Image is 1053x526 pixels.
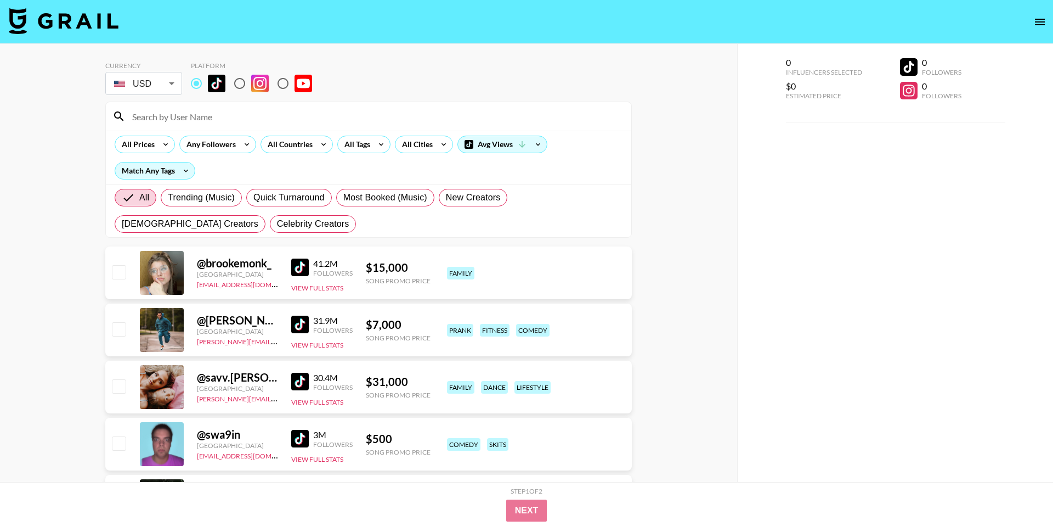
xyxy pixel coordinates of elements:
[480,324,509,337] div: fitness
[168,191,235,204] span: Trending (Music)
[295,75,312,92] img: YouTube
[313,429,353,440] div: 3M
[511,487,542,495] div: Step 1 of 2
[208,75,225,92] img: TikTok
[516,324,550,337] div: comedy
[197,450,307,460] a: [EMAIL_ADDRESS][DOMAIN_NAME]
[447,438,480,451] div: comedy
[922,68,961,76] div: Followers
[366,375,431,389] div: $ 31,000
[313,315,353,326] div: 31.9M
[197,428,278,441] div: @ swa9in
[366,261,431,275] div: $ 15,000
[1029,11,1051,33] button: open drawer
[313,269,353,277] div: Followers
[514,381,551,394] div: lifestyle
[447,267,474,279] div: family
[922,81,961,92] div: 0
[122,217,258,231] span: [DEMOGRAPHIC_DATA] Creators
[458,136,547,153] div: Avg Views
[366,432,431,446] div: $ 500
[251,75,269,92] img: Instagram
[261,136,315,153] div: All Countries
[338,136,372,153] div: All Tags
[105,61,182,70] div: Currency
[395,136,435,153] div: All Cities
[197,314,278,327] div: @ [PERSON_NAME].[PERSON_NAME]
[291,430,309,447] img: TikTok
[343,191,427,204] span: Most Booked (Music)
[115,136,157,153] div: All Prices
[197,441,278,450] div: [GEOGRAPHIC_DATA]
[366,334,431,342] div: Song Promo Price
[197,384,278,393] div: [GEOGRAPHIC_DATA]
[786,92,862,100] div: Estimated Price
[115,163,195,179] div: Match Any Tags
[291,341,343,349] button: View Full Stats
[191,61,321,70] div: Platform
[139,191,149,204] span: All
[313,383,353,391] div: Followers
[291,284,343,292] button: View Full Stats
[291,455,343,463] button: View Full Stats
[313,372,353,383] div: 30.4M
[197,256,278,270] div: @ brookemonk_
[447,381,474,394] div: family
[126,108,625,125] input: Search by User Name
[197,270,278,278] div: [GEOGRAPHIC_DATA]
[197,393,359,403] a: [PERSON_NAME][EMAIL_ADDRESS][DOMAIN_NAME]
[277,217,349,231] span: Celebrity Creators
[487,438,508,451] div: skits
[481,381,508,394] div: dance
[313,326,353,334] div: Followers
[313,440,353,449] div: Followers
[786,68,862,76] div: Influencers Selected
[447,324,473,337] div: prank
[786,81,862,92] div: $0
[197,278,307,289] a: [EMAIL_ADDRESS][DOMAIN_NAME]
[107,74,180,93] div: USD
[313,258,353,269] div: 41.2M
[291,259,309,276] img: TikTok
[998,471,1040,513] iframe: Drift Widget Chat Controller
[506,500,547,522] button: Next
[366,448,431,456] div: Song Promo Price
[180,136,238,153] div: Any Followers
[446,191,501,204] span: New Creators
[291,316,309,333] img: TikTok
[197,335,359,346] a: [PERSON_NAME][EMAIL_ADDRESS][DOMAIN_NAME]
[291,398,343,406] button: View Full Stats
[197,327,278,335] div: [GEOGRAPHIC_DATA]
[366,277,431,285] div: Song Promo Price
[366,391,431,399] div: Song Promo Price
[197,371,278,384] div: @ savv.[PERSON_NAME]
[291,373,309,390] img: TikTok
[366,318,431,332] div: $ 7,000
[922,92,961,100] div: Followers
[9,8,118,34] img: Grail Talent
[786,57,862,68] div: 0
[922,57,961,68] div: 0
[253,191,325,204] span: Quick Turnaround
